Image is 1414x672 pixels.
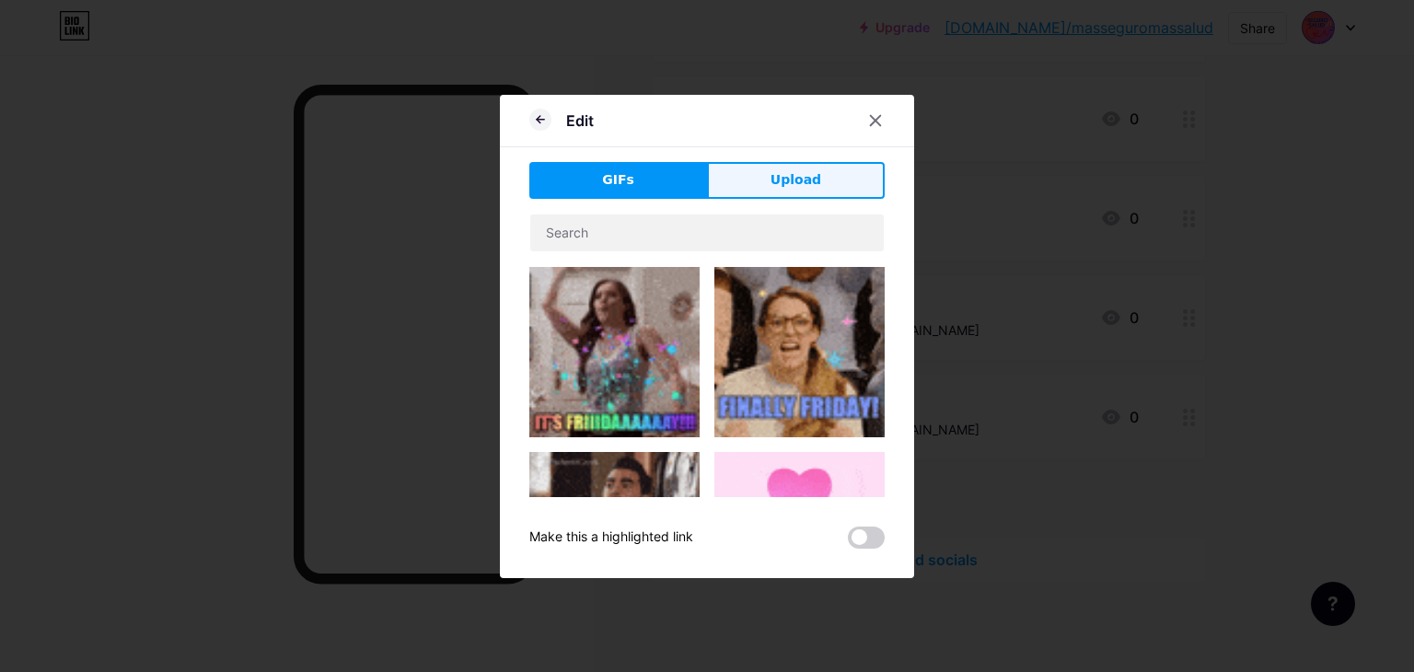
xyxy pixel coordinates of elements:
button: GIFs [529,162,707,199]
span: GIFs [602,170,634,190]
button: Upload [707,162,885,199]
img: Gihpy [714,452,885,622]
img: Gihpy [529,267,700,437]
span: Upload [771,170,821,190]
div: Make this a highlighted link [529,527,693,549]
input: Search [530,214,884,251]
img: Gihpy [714,267,885,437]
img: Gihpy [529,452,700,622]
div: Edit [566,110,594,132]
